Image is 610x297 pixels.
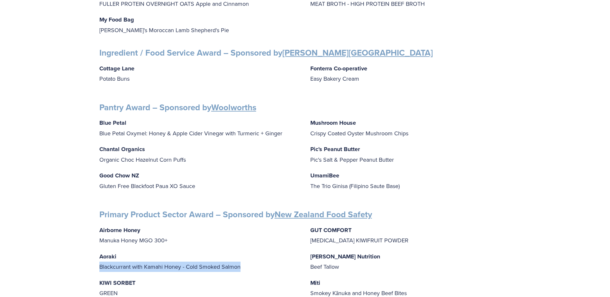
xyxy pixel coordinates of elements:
[310,251,511,272] p: Beef Tallow
[99,226,140,234] strong: Airborne Honey
[99,14,300,35] p: [PERSON_NAME]'s Moroccan Lamb Shepherd's Pie
[99,145,145,153] strong: Chantal Organics
[99,119,126,127] strong: Blue Petal
[99,171,139,180] strong: Good Chow NZ
[310,170,511,191] p: The Trio Ginisa (Filipino Saute Base)
[310,171,339,180] strong: UmamiBee
[99,279,135,287] strong: KIWI SORBET
[99,63,300,84] p: Potato Buns
[310,144,511,165] p: Pic's Salt & Pepper Peanut Butter
[99,208,372,221] strong: Primary Product Sector Award – Sponsored by
[99,101,256,113] strong: Pantry Award – Sponsored by
[99,225,300,246] p: Manuka Honey MGO 300+
[310,226,351,234] strong: GUT COMFORT
[310,145,360,153] strong: Pic's Peanut Butter
[99,170,300,191] p: Gluten Free Blackfoot Paua XO Sauce
[310,252,380,261] strong: [PERSON_NAME] Nutrition
[275,208,372,221] a: New Zealand Food Safety
[310,225,511,246] p: [MEDICAL_DATA] KIWIFRUIT POWDER
[310,64,367,73] strong: Fonterra Co-operative
[99,118,300,138] p: Blue Petal Oxymel: Honey & Apple Cider Vinegar with Turmeric + Ginger
[211,101,256,113] a: Woolworths
[310,63,511,84] p: Easy Bakery Cream
[310,118,511,138] p: Crispy Coated Oyster Mushroom Chips
[99,252,116,261] strong: Aoraki
[99,15,134,24] strong: My Food Bag
[310,119,356,127] strong: Mushroom House
[99,47,433,59] strong: Ingredient / Food Service Award – Sponsored by
[99,144,300,165] p: Organic Choc Hazelnut Corn Puffs
[99,251,300,272] p: Blackcurrant with Kamahi Honey - Cold Smoked Salmon
[99,64,134,73] strong: Cottage Lane
[310,279,320,287] strong: Mīti
[282,47,433,59] a: [PERSON_NAME][GEOGRAPHIC_DATA]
